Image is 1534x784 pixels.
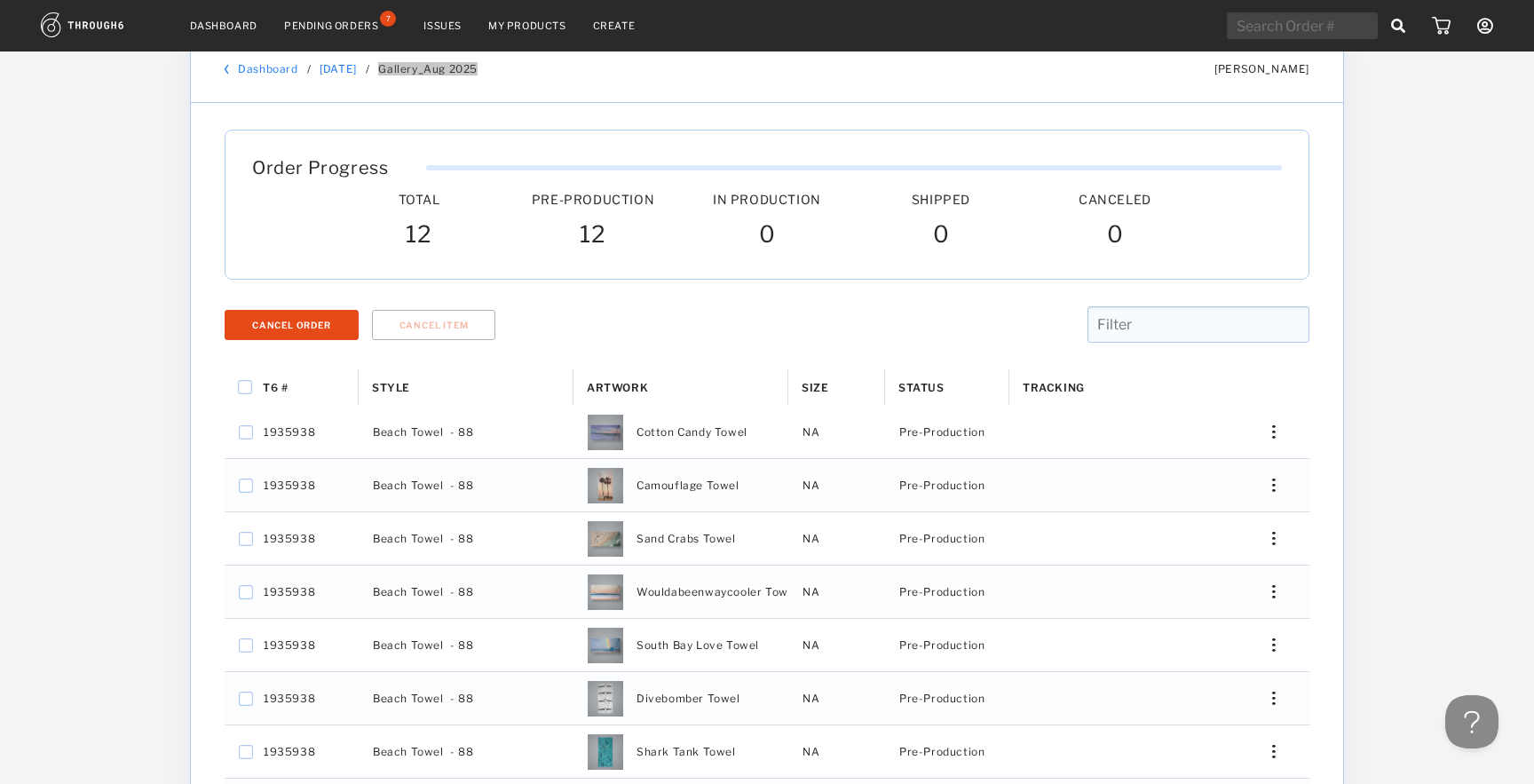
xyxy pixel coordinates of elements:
span: Cotton Candy Towel [637,421,747,444]
span: Beach Towel - 88 [373,634,473,657]
span: Artwork [587,381,648,394]
img: 1650_Thumb_4fa2fcdfbcc8492eb1d77c3d535eec0b-650-.png [588,734,623,770]
span: Size [802,381,828,394]
a: [DATE] [320,62,357,75]
span: 0 [933,220,950,252]
img: meatball_vertical.0c7b41df.svg [1272,692,1275,705]
span: Canceled [1079,192,1151,207]
img: 1650_Thumb_8dc6678c014a40248b0eea90d017cf47-650-.png [588,574,623,610]
span: 1935938 [264,581,315,604]
span: 1935938 [264,740,315,764]
span: Divebomber Towel [637,687,740,710]
img: 1650_Thumb_c591516b79c1424d96643d91b0720a12-650-.png [588,468,623,503]
img: 1650_Thumb_e97e1813c5c14494bd572f59dd5caeb4-650-.png [588,521,623,557]
div: NA [788,512,885,565]
span: Status [898,381,945,394]
span: 1935938 [264,687,315,710]
span: Order Progress [252,157,388,178]
span: Pre-Production [899,740,984,764]
input: Search Order # [1227,12,1378,39]
span: T6 # [263,381,288,394]
div: NA [788,725,885,778]
span: Beach Towel - 88 [373,474,473,497]
span: Pre-Production [899,687,984,710]
span: [PERSON_NAME] [1214,62,1309,75]
div: NA [788,566,885,618]
span: Pre-Production [899,634,984,657]
button: Cancel Order [225,310,359,340]
span: 1935938 [264,634,315,657]
img: meatball_vertical.0c7b41df.svg [1272,745,1275,758]
img: logo.1c10ca64.svg [41,12,163,37]
span: Tracking [1023,381,1085,394]
div: / [366,62,370,75]
span: Cancel Item [399,320,469,330]
div: Cancel Order [252,320,331,330]
span: 12 [406,220,431,252]
div: Press SPACE to select this row. [225,619,1310,672]
img: meatball_vertical.0c7b41df.svg [1272,479,1275,492]
span: Beach Towel - 88 [373,740,473,764]
a: Create [593,20,636,32]
span: 12 [580,220,605,252]
span: 1935938 [264,474,315,497]
input: Filter [1087,306,1309,343]
span: Pre-Production [899,581,984,604]
img: meatball_vertical.0c7b41df.svg [1272,585,1275,598]
div: / [307,62,312,75]
div: NA [788,619,885,671]
img: 1650_Thumb_e6c29c6c2cb540b6953f3c18ee50e95d-650-.png [588,681,623,717]
span: Style [372,381,410,394]
span: Shark Tank Towel [637,740,736,764]
span: Wouldabeenwaycooler Towel [637,581,798,604]
span: Pre-Production [899,421,984,444]
img: meatball_vertical.0c7b41df.svg [1272,638,1275,652]
span: Camouflage Towel [637,474,739,497]
span: Beach Towel - 88 [373,687,473,710]
div: Press SPACE to select this row. [225,406,1310,459]
img: 1650_Thumb_8cd6016b7e09489da65c9c9e7293c85e-650-.png [588,628,623,663]
a: Pending Orders7 [284,18,397,34]
a: Gallery_Aug 2025 [378,62,478,75]
a: Dashboard [238,62,297,75]
span: 0 [1107,220,1124,252]
span: Pre-Production [899,527,984,550]
span: Total [399,192,440,207]
span: 1935938 [264,421,315,444]
span: Pre-Production [532,192,654,207]
div: Press SPACE to select this row. [225,725,1310,779]
a: Dashboard [190,20,257,32]
span: In Production [713,192,821,207]
span: Sand Crabs Towel [637,527,736,550]
img: 1650_Thumb_0daccf71a09a41c584e55755c2ef0f71-650-.png [588,415,623,450]
div: Press SPACE to select this row. [225,672,1310,725]
span: South Bay Love Towel [637,634,759,657]
img: icon_cart.dab5cea1.svg [1432,17,1451,35]
button: Cancel Item [372,310,496,340]
div: NA [788,672,885,725]
span: Beach Towel - 88 [373,581,473,604]
div: NA [788,459,885,511]
a: Issues [423,20,462,32]
span: Shipped [912,192,970,207]
div: 7 [380,11,396,27]
a: My Products [488,20,566,32]
div: NA [788,406,885,458]
div: Press SPACE to select this row. [225,512,1310,566]
iframe: Toggle Customer Support [1445,695,1498,748]
img: back_bracket.f28aa67b.svg [225,64,229,75]
span: 0 [759,220,776,252]
img: meatball_vertical.0c7b41df.svg [1272,425,1275,439]
div: Pending Orders [284,20,378,32]
span: 1935938 [264,527,315,550]
span: Beach Towel - 88 [373,527,473,550]
span: Pre-Production [899,474,984,497]
span: Beach Towel - 88 [373,421,473,444]
div: Press SPACE to select this row. [225,459,1310,512]
img: meatball_vertical.0c7b41df.svg [1272,532,1275,545]
div: Press SPACE to select this row. [225,566,1310,619]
